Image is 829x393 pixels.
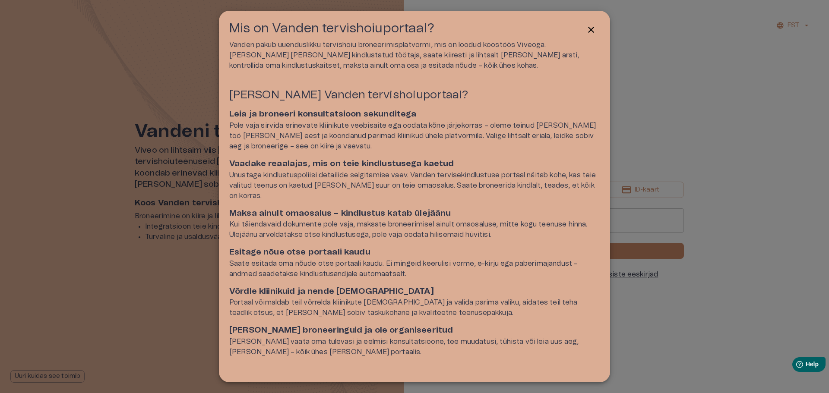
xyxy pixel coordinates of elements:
p: [PERSON_NAME] vaata oma tulevasi ja eelmisi konsultatsioone, tee muudatusi, tühista või leia uus ... [229,336,600,357]
h6: [PERSON_NAME] broneeringuid ja ole organiseeritud [229,325,600,336]
p: Vanden pakub uuenduslikku tervishoiu broneerimisplatvormi, mis on loodud koostöös Viveoga. [PERSO... [229,40,600,71]
p: Pole vaja sirvida erinevate kliinikute veebisaite ega oodata kõne järjekorras – oleme teinud [PER... [229,120,600,151]
h6: Võrdle kliinikuid ja nende [DEMOGRAPHIC_DATA] [229,286,600,298]
h4: [PERSON_NAME] Vanden tervishoiuportaal? [229,88,600,102]
p: Portaal võimaldab teil võrrelda kliinikute [DEMOGRAPHIC_DATA] ja valida parima valiku, aidates te... [229,297,600,318]
p: Saate esitada oma nõude otse portaali kaudu. Ei mingeid keerulisi vorme, e-kirju ega paberimajand... [229,258,600,279]
p: Unustage kindlustuspoliisi detailide selgitamise vaev. Vanden tervisekindlustuse portaal näitab k... [229,170,600,201]
h6: Maksa ainult omaosalus – kindlustus katab ülejäänu [229,208,600,220]
button: Close information modal [582,21,600,38]
iframe: Help widget launcher [762,354,829,378]
h6: Esitage nõue otse portaali kaudu [229,247,600,258]
h6: Vaadake reaalajas, mis on teie kindlustusega kaetud [229,158,600,170]
h3: Mis on Vanden tervishoiuportaal? [229,21,434,36]
span: close [586,25,596,35]
p: Kui täiendavaid dokumente pole vaja, maksate broneerimisel ainult omaosaluse, mitte kogu teenuse ... [229,219,600,240]
h6: Leia ja broneeri konsultatsioon sekunditega [229,109,600,120]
